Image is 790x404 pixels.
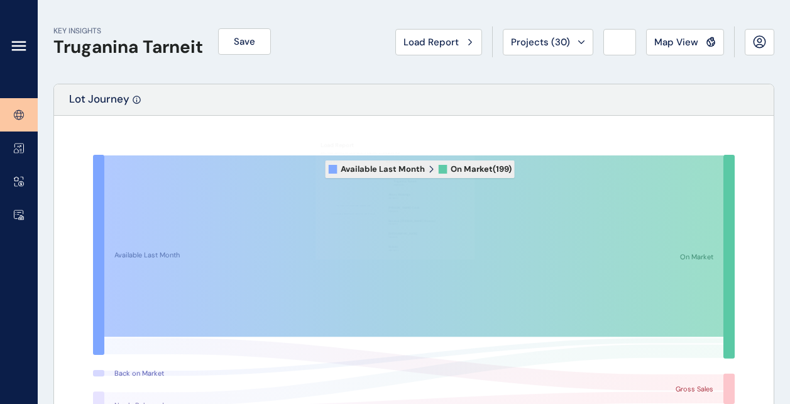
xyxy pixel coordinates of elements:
[234,35,255,48] span: Save
[503,29,593,55] button: Projects (30)
[654,36,698,48] span: Map View
[511,36,570,48] span: Projects ( 30 )
[53,26,203,36] p: KEY INSIGHTS
[53,36,203,58] h1: Truganina Tarneit
[403,36,459,48] span: Load Report
[646,29,724,55] button: Map View
[395,29,482,55] button: Load Report
[218,28,271,55] button: Save
[69,92,129,115] p: Lot Journey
